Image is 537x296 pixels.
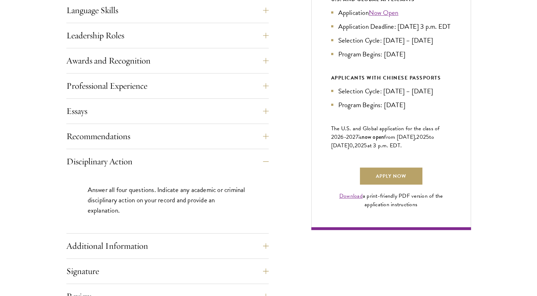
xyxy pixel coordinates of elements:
button: Disciplinary Action [66,153,269,170]
button: Awards and Recognition [66,52,269,69]
li: Program Begins: [DATE] [331,100,451,110]
span: 5 [426,133,429,141]
span: is [358,133,362,141]
span: -202 [344,133,356,141]
button: Recommendations [66,128,269,145]
a: Now Open [369,7,399,18]
span: from [DATE], [384,133,416,141]
button: Language Skills [66,2,269,19]
span: now open [362,133,384,141]
span: 6 [340,133,344,141]
li: Application [331,7,451,18]
a: Apply Now [360,168,422,185]
span: 202 [355,141,364,150]
button: Leadership Roles [66,27,269,44]
button: Signature [66,263,269,280]
span: 202 [416,133,426,141]
a: Download [339,192,363,200]
div: APPLICANTS WITH CHINESE PASSPORTS [331,73,451,82]
span: , [353,141,354,150]
div: a print-friendly PDF version of the application instructions [331,192,451,209]
li: Selection Cycle: [DATE] – [DATE] [331,86,451,96]
span: to [DATE] [331,133,434,150]
span: 5 [364,141,367,150]
span: at 3 p.m. EDT. [367,141,402,150]
span: The U.S. and Global application for the class of 202 [331,124,440,141]
li: Selection Cycle: [DATE] – [DATE] [331,35,451,45]
button: Additional Information [66,237,269,254]
p: Answer all four questions. Indicate any academic or criminal disciplinary action on your record a... [88,185,247,215]
li: Program Begins: [DATE] [331,49,451,59]
li: Application Deadline: [DATE] 3 p.m. EDT [331,21,451,32]
button: Professional Experience [66,77,269,94]
button: Essays [66,103,269,120]
span: 0 [349,141,353,150]
span: 7 [356,133,358,141]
